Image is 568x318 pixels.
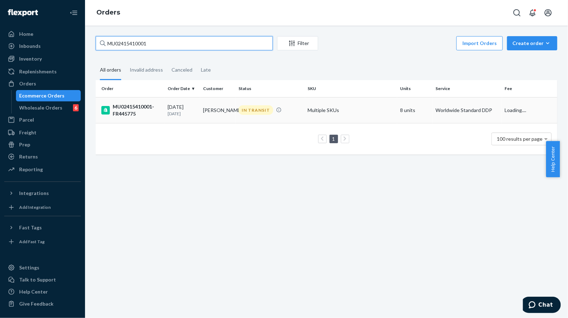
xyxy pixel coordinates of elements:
[502,97,557,123] td: Loading....
[19,264,39,271] div: Settings
[4,40,81,52] a: Inbounds
[19,288,48,295] div: Help Center
[19,204,51,210] div: Add Integration
[168,111,197,117] p: [DATE]
[200,97,236,123] td: [PERSON_NAME]
[19,30,33,38] div: Home
[19,239,45,245] div: Add Fast Tag
[165,80,200,97] th: Order Date
[19,153,38,160] div: Returns
[4,151,81,162] a: Returns
[96,9,120,16] a: Orders
[168,104,197,117] div: [DATE]
[4,28,81,40] a: Home
[305,97,398,123] td: Multiple SKUs
[96,36,273,50] input: Search orders
[19,80,36,87] div: Orders
[19,141,30,148] div: Prep
[101,103,162,117] div: MU02415410001-FR445775
[19,116,34,123] div: Parcel
[4,262,81,273] a: Settings
[19,43,41,50] div: Inbounds
[19,276,56,283] div: Talk to Support
[525,6,540,20] button: Open notifications
[130,61,163,79] div: Invalid address
[19,129,36,136] div: Freight
[4,139,81,150] a: Prep
[497,136,543,142] span: 100 results per page
[523,297,561,314] iframe: Opens a widget where you can chat to one of our agents
[435,107,499,114] p: Worldwide Standard DDP
[510,6,524,20] button: Open Search Box
[67,6,81,20] button: Close Navigation
[4,66,81,77] a: Replenishments
[277,40,318,47] div: Filter
[19,224,42,231] div: Fast Tags
[16,102,81,113] a: Wholesale Orders6
[541,6,555,20] button: Open account menu
[507,36,557,50] button: Create order
[19,300,54,307] div: Give Feedback
[4,164,81,175] a: Reporting
[456,36,503,50] button: Import Orders
[201,61,211,79] div: Late
[4,222,81,233] button: Fast Tags
[277,36,318,50] button: Filter
[19,55,42,62] div: Inventory
[4,127,81,138] a: Freight
[4,298,81,309] button: Give Feedback
[4,53,81,65] a: Inventory
[96,80,165,97] th: Order
[4,114,81,125] a: Parcel
[19,92,65,99] div: Ecommerce Orders
[4,78,81,89] a: Orders
[512,40,552,47] div: Create order
[4,274,81,285] button: Talk to Support
[305,80,398,97] th: SKU
[203,85,233,91] div: Customer
[433,80,502,97] th: Service
[100,61,121,80] div: All orders
[171,61,192,79] div: Canceled
[73,104,79,111] div: 6
[397,80,433,97] th: Units
[4,188,81,199] button: Integrations
[238,105,273,115] div: IN TRANSIT
[4,286,81,297] a: Help Center
[8,9,38,16] img: Flexport logo
[19,68,57,75] div: Replenishments
[19,166,43,173] div: Reporting
[502,80,557,97] th: Fee
[19,190,49,197] div: Integrations
[16,90,81,101] a: Ecommerce Orders
[397,97,433,123] td: 8 units
[4,202,81,213] a: Add Integration
[91,2,126,23] ol: breadcrumbs
[331,136,337,142] a: Page 1 is your current page
[4,236,81,247] a: Add Fast Tag
[236,80,305,97] th: Status
[19,104,63,111] div: Wholesale Orders
[546,141,560,177] button: Help Center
